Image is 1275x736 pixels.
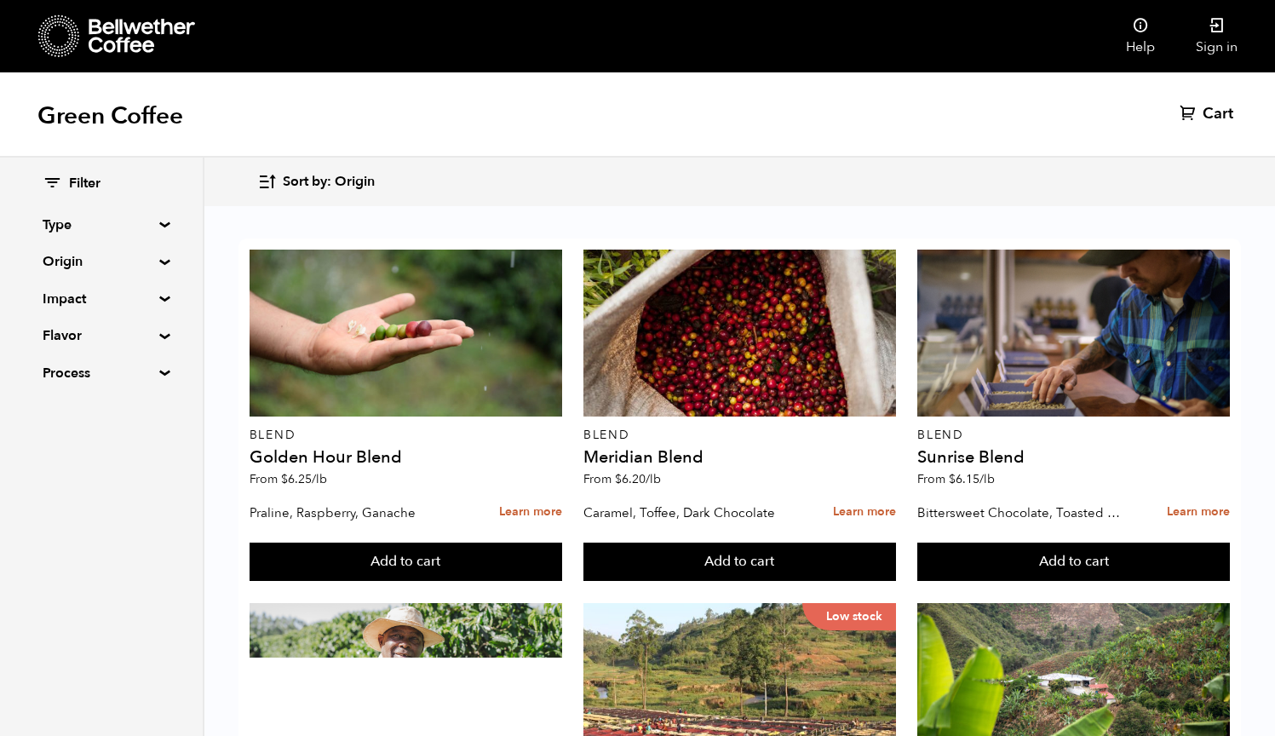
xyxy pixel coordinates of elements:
[979,471,995,487] span: /lb
[917,500,1129,526] p: Bittersweet Chocolate, Toasted Marshmallow, Candied Orange, Praline
[43,363,160,383] summary: Process
[802,603,896,630] p: Low stock
[615,471,622,487] span: $
[646,471,661,487] span: /lb
[250,429,562,441] p: Blend
[283,173,375,192] span: Sort by: Origin
[949,471,995,487] bdi: 6.15
[583,449,896,466] h4: Meridian Blend
[583,429,896,441] p: Blend
[312,471,327,487] span: /lb
[43,215,160,235] summary: Type
[1180,104,1238,124] a: Cart
[917,471,995,487] span: From
[43,289,160,309] summary: Impact
[37,101,183,131] h1: Green Coffee
[583,471,661,487] span: From
[250,543,562,582] button: Add to cart
[250,500,462,526] p: Praline, Raspberry, Ganache
[583,543,896,582] button: Add to cart
[917,449,1230,466] h4: Sunrise Blend
[43,325,160,346] summary: Flavor
[250,471,327,487] span: From
[949,471,956,487] span: $
[257,162,375,202] button: Sort by: Origin
[615,471,661,487] bdi: 6.20
[583,500,795,526] p: Caramel, Toffee, Dark Chocolate
[43,251,160,272] summary: Origin
[281,471,327,487] bdi: 6.25
[833,494,896,531] a: Learn more
[69,175,101,193] span: Filter
[281,471,288,487] span: $
[250,449,562,466] h4: Golden Hour Blend
[917,543,1230,582] button: Add to cart
[1203,104,1233,124] span: Cart
[1167,494,1230,531] a: Learn more
[917,429,1230,441] p: Blend
[499,494,562,531] a: Learn more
